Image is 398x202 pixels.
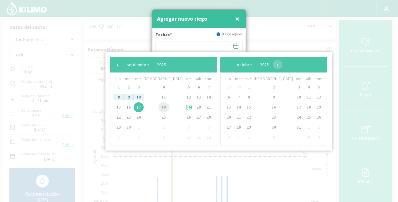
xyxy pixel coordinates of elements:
[233,60,256,69] button: octubre
[304,112,314,122] span: 25
[114,82,124,92] span: 1
[114,132,124,142] span: 6
[224,122,234,132] span: 27
[124,76,134,82] th: weekday
[269,132,279,142] span: 6
[184,132,194,142] span: 10
[224,76,234,82] th: weekday
[273,60,282,69] span: ›
[294,92,304,102] span: 10
[235,13,239,24] span: ×
[114,102,124,112] span: 15
[134,132,144,142] span: 8
[194,102,204,112] span: 20
[194,92,204,102] span: 13
[223,60,282,66] bs-datepicker-navigation-view: ​ ​ ​
[194,76,204,82] th: weekday
[184,102,194,112] span: 19
[204,122,214,132] span: 5
[134,82,144,92] span: 3
[237,62,252,67] span: octubre
[304,82,314,92] span: 4
[127,62,149,67] span: septiembre
[134,102,144,112] span: 17
[124,92,134,102] span: 9
[204,92,214,102] span: 14
[294,82,304,92] span: 3
[194,112,204,122] span: 27
[124,122,134,132] span: 30
[254,76,294,82] th: weekday
[304,122,314,132] span: 1
[184,82,194,92] span: 5
[194,122,204,132] span: 4
[224,102,234,112] span: 13
[159,82,169,92] span: 4
[244,82,254,92] span: 1
[256,60,273,69] button: 2025
[304,102,314,112] span: 18
[294,102,304,112] span: 17
[134,122,144,132] span: 1
[244,132,254,142] span: 5
[269,122,279,132] span: 30
[234,102,244,112] span: 14
[159,102,169,112] span: 18
[194,82,204,92] span: 6
[224,82,234,92] span: 29
[314,112,324,122] span: 26
[224,112,234,122] span: 20
[314,132,324,142] span: 9
[105,52,332,151] bs-daterangepicker-container: calendar
[194,132,204,142] span: 11
[314,122,324,132] span: 2
[184,112,194,122] span: 26
[134,112,144,122] span: 24
[233,13,241,25] button: Close
[294,132,304,142] span: 7
[244,102,254,112] span: 15
[157,62,166,67] span: 2025
[184,122,194,132] span: 3
[304,132,314,142] span: 8
[156,31,172,40] label: Fechas
[157,14,207,23] h4: Agregar nuevo riego
[204,76,214,82] th: weekday
[159,122,169,132] span: 2
[304,76,314,82] th: weekday
[234,132,244,142] span: 4
[124,102,134,112] span: 16
[304,92,314,102] span: 11
[204,112,214,122] span: 28
[269,82,279,92] span: 2
[124,82,134,92] span: 2
[244,112,254,122] span: 22
[144,76,184,82] th: weekday
[184,76,194,82] th: weekday
[234,122,244,132] span: 28
[224,92,234,102] span: 6
[269,112,279,122] span: 23
[234,82,244,92] span: 30
[314,102,324,112] span: 19
[260,62,269,67] span: 2025
[114,122,124,132] span: 29
[314,76,324,82] th: weekday
[113,60,179,66] bs-datepicker-navigation-view: ​ ​ ​
[113,60,123,69] button: ‹
[204,102,214,112] span: 21
[244,122,254,132] span: 29
[314,92,324,102] span: 12
[124,112,134,122] span: 23
[224,132,234,142] span: 3
[114,76,124,82] th: weekday
[114,92,124,102] span: 8
[159,112,169,122] span: 25
[184,92,194,102] span: 12
[123,60,153,69] button: septiembre
[234,76,244,82] th: weekday
[234,112,244,122] span: 21
[244,76,254,82] th: weekday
